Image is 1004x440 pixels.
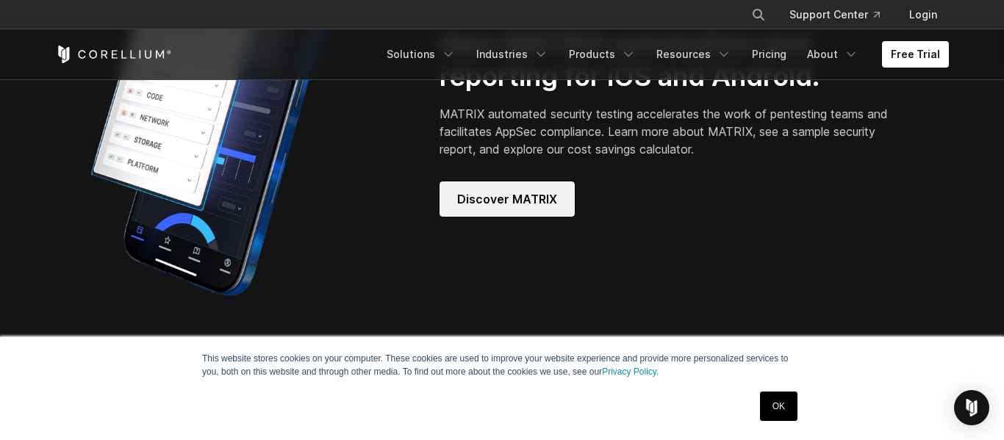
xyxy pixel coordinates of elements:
[778,1,892,28] a: Support Center
[897,1,949,28] a: Login
[440,181,575,217] a: Discover MATRIX
[882,41,949,68] a: Free Trial
[734,1,949,28] div: Navigation Menu
[745,1,772,28] button: Search
[760,392,797,421] a: OK
[954,390,989,425] div: Open Intercom Messenger
[202,352,802,378] p: This website stores cookies on your computer. These cookies are used to improve your website expe...
[457,190,557,208] span: Discover MATRIX
[560,41,645,68] a: Products
[378,41,949,68] div: Navigation Menu
[55,46,172,63] a: Corellium Home
[743,41,795,68] a: Pricing
[798,41,867,68] a: About
[467,41,557,68] a: Industries
[602,367,659,377] a: Privacy Policy.
[440,105,893,158] p: MATRIX automated security testing accelerates the work of pentesting teams and facilitates AppSec...
[648,41,740,68] a: Resources
[378,41,465,68] a: Solutions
